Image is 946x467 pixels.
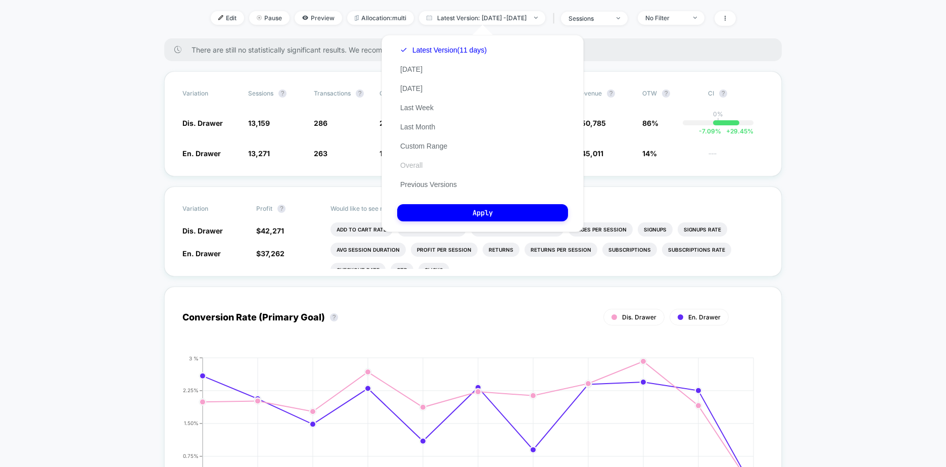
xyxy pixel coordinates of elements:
[726,127,730,135] span: +
[397,161,425,170] button: Overall
[642,149,657,158] span: 14%
[719,89,727,98] button: ?
[638,222,673,237] li: Signups
[183,387,199,393] tspan: 2.25%
[411,243,478,257] li: Profit Per Session
[397,180,460,189] button: Previous Versions
[607,89,615,98] button: ?
[391,263,413,277] li: Ctr
[397,122,438,131] button: Last Month
[330,263,386,277] li: Checkout Rate
[356,89,364,98] button: ?
[717,118,719,125] p: |
[534,17,538,19] img: end
[218,15,223,20] img: edit
[256,205,272,212] span: Profit
[642,119,658,127] span: 86%
[330,243,406,257] li: Avg Session Duration
[678,222,727,237] li: Signups Rate
[314,89,351,97] span: Transactions
[182,205,238,213] span: Variation
[569,15,609,22] div: sessions
[699,127,721,135] span: -7.09 %
[330,205,764,212] p: Would like to see more reports?
[550,11,561,26] span: |
[189,355,199,361] tspan: 3 %
[261,249,285,258] span: 37,262
[708,89,764,98] span: CI
[688,313,721,321] span: En. Drawer
[662,243,731,257] li: Subscriptions Rate
[314,119,327,127] span: 286
[397,65,425,74] button: [DATE]
[182,149,221,158] span: En. Drawer
[295,11,342,25] span: Preview
[211,11,244,25] span: Edit
[617,17,620,19] img: end
[184,420,199,426] tspan: 1.50%
[397,45,490,55] button: Latest Version(11 days)
[249,11,290,25] span: Pause
[397,103,437,112] button: Last Week
[314,149,327,158] span: 263
[278,89,287,98] button: ?
[569,222,633,237] li: Pages Per Session
[330,313,338,321] button: ?
[355,15,359,21] img: rebalance
[277,205,286,213] button: ?
[525,243,597,257] li: Returns Per Session
[182,226,223,235] span: Dis. Drawer
[261,226,284,235] span: 42,271
[248,89,273,97] span: Sessions
[713,110,723,118] p: 0%
[257,15,262,20] img: end
[256,249,285,258] span: $
[645,14,686,22] div: No Filter
[708,151,764,158] span: ---
[602,243,657,257] li: Subscriptions
[427,15,432,20] img: calendar
[330,222,393,237] li: Add To Cart Rate
[248,119,270,127] span: 13,159
[642,89,698,98] span: OTW
[183,453,199,459] tspan: 0.75%
[397,84,425,93] button: [DATE]
[182,89,238,98] span: Variation
[622,313,656,321] span: Dis. Drawer
[419,11,545,25] span: Latest Version: [DATE] - [DATE]
[662,89,670,98] button: ?
[418,263,449,277] li: Clicks
[397,204,568,221] button: Apply
[192,45,762,54] span: There are still no statistically significant results. We recommend waiting a few more days
[483,243,519,257] li: Returns
[256,226,284,235] span: $
[182,249,221,258] span: En. Drawer
[693,17,697,19] img: end
[248,149,270,158] span: 13,271
[182,119,223,127] span: Dis. Drawer
[397,142,450,151] button: Custom Range
[347,11,414,25] span: Allocation: multi
[721,127,753,135] span: 29.45 %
